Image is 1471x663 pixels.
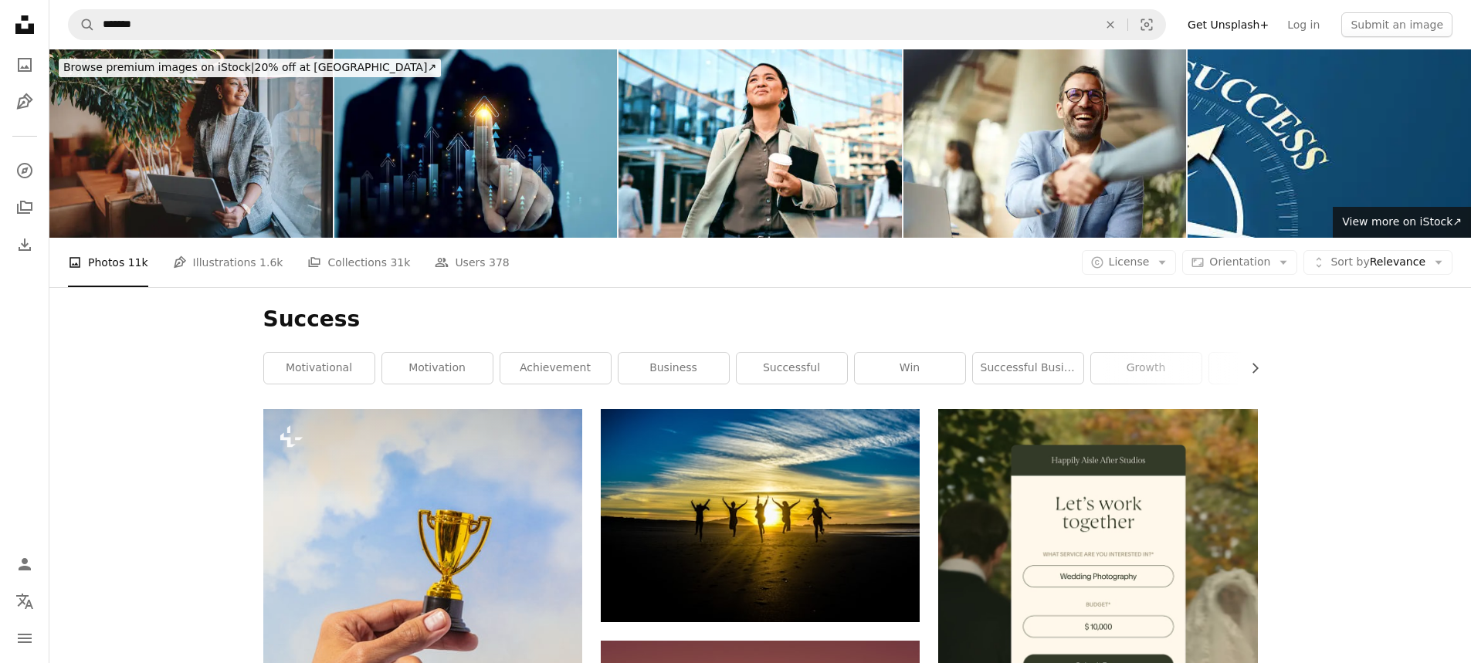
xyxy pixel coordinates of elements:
[9,155,40,186] a: Explore
[9,49,40,80] a: Photos
[1341,12,1452,37] button: Submit an image
[264,353,375,384] a: motivational
[263,306,1258,333] h1: Success
[173,238,283,287] a: Illustrations 1.6k
[390,254,410,271] span: 31k
[1278,12,1329,37] a: Log in
[1128,10,1165,39] button: Visual search
[63,61,254,73] span: Browse premium images on iStock |
[1330,255,1369,268] span: Sort by
[855,353,965,384] a: win
[63,61,436,73] span: 20% off at [GEOGRAPHIC_DATA] ↗
[9,86,40,117] a: Illustrations
[334,49,618,238] img: Business development chart and goal strategy. Market analysis and investment financial growth cha...
[435,238,509,287] a: Users 378
[737,353,847,384] a: successful
[1178,12,1278,37] a: Get Unsplash+
[1209,255,1270,268] span: Orientation
[619,49,902,238] img: Confident Businesswoman Walking with Coffee Outside Modern Office Building
[619,353,729,384] a: business
[382,353,493,384] a: motivation
[1082,250,1177,275] button: License
[1091,353,1202,384] a: growth
[69,10,95,39] button: Search Unsplash
[1182,250,1297,275] button: Orientation
[973,353,1083,384] a: successful business
[1209,353,1320,384] a: trophy
[601,409,920,621] img: people jumping on shore front of golden hour
[903,49,1187,238] img: Happy businessman shaking hands with his colleague on a meeting in the office.
[489,254,510,271] span: 378
[1109,255,1150,268] span: License
[1241,353,1258,384] button: scroll list to the right
[1333,207,1471,238] a: View more on iStock↗
[68,9,1166,40] form: Find visuals sitewide
[9,192,40,223] a: Collections
[9,229,40,260] a: Download History
[9,549,40,580] a: Log in / Sign up
[259,254,283,271] span: 1.6k
[1188,49,1471,238] img: Compass needle pointing toward the word SUCCESS on blue background symbolizing direction, progres...
[1342,215,1462,228] span: View more on iStock ↗
[9,586,40,617] button: Language
[307,238,410,287] a: Collections 31k
[1093,10,1127,39] button: Clear
[9,623,40,654] button: Menu
[1303,250,1452,275] button: Sort byRelevance
[601,509,920,523] a: people jumping on shore front of golden hour
[49,49,333,238] img: Business woman using laptop
[49,49,450,86] a: Browse premium images on iStock|20% off at [GEOGRAPHIC_DATA]↗
[1330,255,1425,270] span: Relevance
[500,353,611,384] a: achievement
[263,625,582,639] a: a hand holding a gold trophy against a blue sky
